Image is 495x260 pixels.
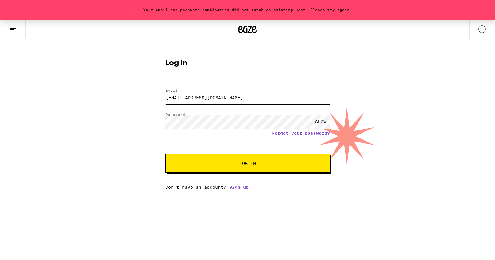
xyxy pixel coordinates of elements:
span: Hi. Need any help? [4,4,44,9]
input: Email [165,91,330,104]
a: Sign up [229,185,249,190]
button: Log In [165,154,330,173]
div: SHOW [311,115,330,129]
a: Forgot your password? [272,131,330,136]
h1: Log In [165,60,330,67]
div: Don't have an account? [165,185,330,190]
label: Password [165,113,185,117]
span: Log In [239,161,256,165]
label: Email [165,88,178,92]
